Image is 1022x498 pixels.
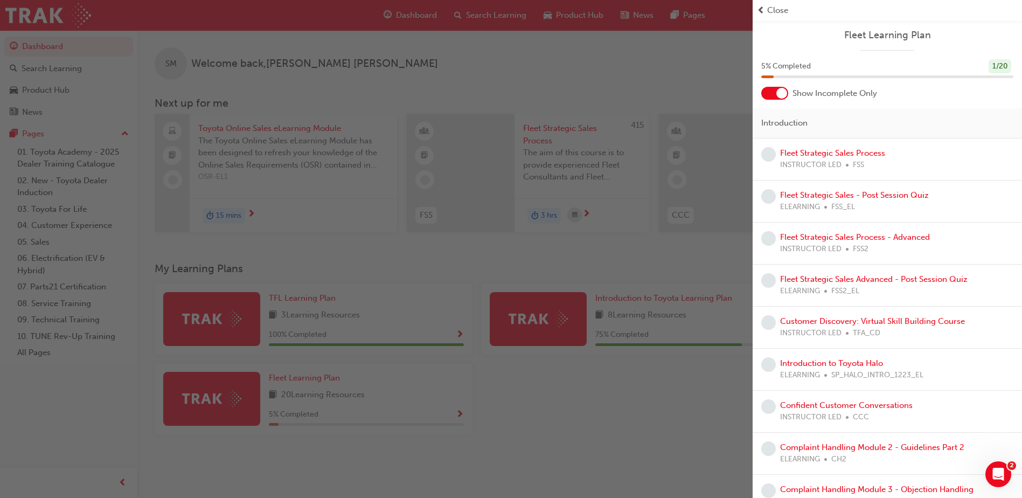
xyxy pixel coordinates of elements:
span: INSTRUCTOR LED [780,159,842,171]
button: Home [169,4,189,25]
span: INSTRUCTOR LED [780,243,842,255]
span: from Toyota Training Resource Centre [62,80,194,88]
div: Profile image for Trak [22,75,39,93]
span: ELEARNING [780,369,820,382]
span: 5 % Completed [761,60,811,73]
span: learningRecordVerb_NONE-icon [761,273,776,288]
span: ELEARNING [780,453,820,466]
span: learningRecordVerb_NONE-icon [761,147,776,162]
span: TFA_CD [853,327,880,340]
span: Trak [48,80,62,88]
h1: Trak [52,5,71,13]
span: INSTRUCTOR LED [780,327,842,340]
a: Introduction to Toyota Halo [780,358,883,368]
a: Confident Customer Conversations [780,400,913,410]
div: Profile image for Trak [31,6,48,23]
p: Active 14h ago [52,13,105,24]
iframe: Intercom live chat [985,461,1011,487]
span: ELEARNING [780,285,820,298]
a: Customer Discovery: Virtual Skill Building Course [780,316,965,326]
span: FSS [853,159,864,171]
span: learningRecordVerb_NONE-icon [761,483,776,498]
a: Fleet Strategic Sales - Post Session Quiz [780,190,929,200]
span: learningRecordVerb_NONE-icon [761,441,776,456]
span: SP_HALO_INTRO_1223_EL [831,369,923,382]
span: FSS_EL [831,201,855,213]
span: FSS2_EL [831,285,859,298]
span: Show Incomplete Only [792,87,877,100]
span: learningRecordVerb_NONE-icon [761,189,776,204]
a: Fleet Learning Plan [761,29,1013,41]
div: Trak says… [9,62,207,173]
div: Hello [PERSON_NAME], [22,101,193,112]
div: 1 / 20 [989,59,1011,74]
span: learningRecordVerb_NONE-icon [761,315,776,330]
span: ELEARNING [780,201,820,213]
span: 2 [1007,461,1016,470]
span: learningRecordVerb_NONE-icon [761,399,776,414]
span: FSS2 [853,243,868,255]
span: INSTRUCTOR LED [780,411,842,424]
button: go back [7,4,27,25]
span: Close [767,4,788,17]
div: Welcome to your new Training Resource Centre! [22,117,193,139]
span: CH2 [831,453,846,466]
a: Fleet Strategic Sales Advanced - Post Session Quiz [780,274,968,284]
span: learningRecordVerb_NONE-icon [761,357,776,372]
div: Profile image for TrakTrakfrom Toyota Training Resource CentreHello [PERSON_NAME],Welcome to your... [9,62,207,160]
span: prev-icon [757,4,765,17]
span: Introduction [761,117,808,129]
a: Complaint Handling Module 2 - Guidelines Part 2 [780,442,964,452]
div: Close [189,4,208,24]
span: learningRecordVerb_NONE-icon [761,231,776,246]
span: CCC [853,411,869,424]
button: prev-iconClose [757,4,1018,17]
a: Fleet Strategic Sales Process - Advanced [780,232,930,242]
a: Fleet Strategic Sales Process [780,148,885,158]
